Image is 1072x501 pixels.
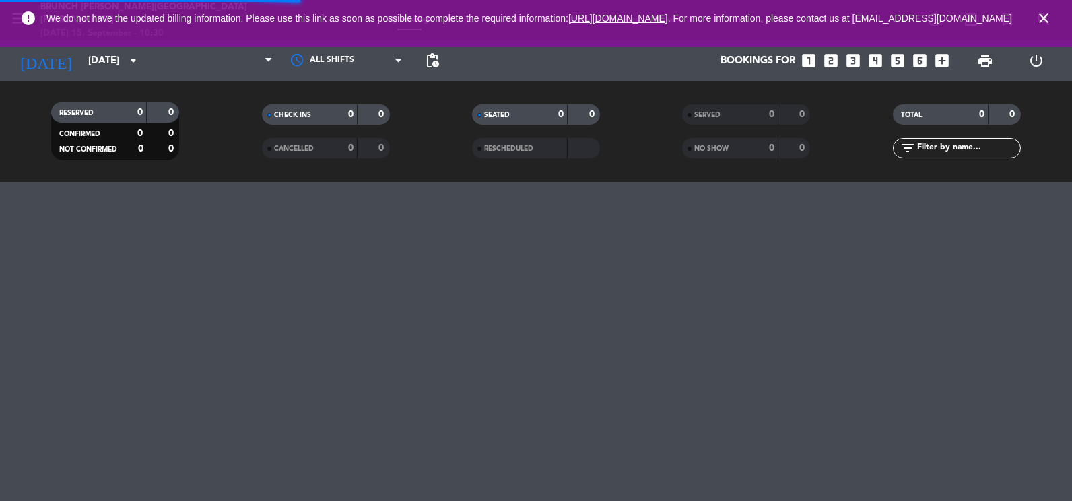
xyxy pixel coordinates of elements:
span: RESERVED [59,110,94,116]
a: . For more information, please contact us at [EMAIL_ADDRESS][DOMAIN_NAME] [668,13,1012,24]
span: Bookings for [721,55,795,67]
i: close [1036,10,1052,26]
span: pending_actions [424,53,440,69]
i: looks_4 [867,52,884,69]
i: error [20,10,36,26]
strong: 0 [168,108,176,117]
a: [URL][DOMAIN_NAME] [568,13,668,24]
strong: 0 [769,110,774,119]
i: looks_3 [844,52,862,69]
span: CANCELLED [274,145,314,152]
strong: 0 [979,110,984,119]
i: power_settings_new [1028,53,1044,69]
span: SEATED [484,112,510,119]
span: NOT CONFIRMED [59,146,117,153]
strong: 0 [137,129,143,138]
i: looks_one [800,52,817,69]
strong: 0 [1009,110,1017,119]
span: RESCHEDULED [484,145,533,152]
i: looks_5 [889,52,906,69]
i: filter_list [900,140,916,156]
span: CONFIRMED [59,131,100,137]
span: We do not have the updated billing information. Please use this link as soon as possible to compl... [46,13,1012,24]
span: CHECK INS [274,112,311,119]
strong: 0 [589,110,597,119]
i: looks_two [822,52,840,69]
strong: 0 [378,143,387,153]
span: TOTAL [901,112,922,119]
i: arrow_drop_down [125,53,141,69]
span: print [977,53,993,69]
i: add_box [933,52,951,69]
strong: 0 [799,110,807,119]
strong: 0 [769,143,774,153]
strong: 0 [168,129,176,138]
strong: 0 [348,110,354,119]
span: NO SHOW [694,145,729,152]
strong: 0 [799,143,807,153]
div: LOG OUT [1011,40,1062,81]
strong: 0 [348,143,354,153]
i: looks_6 [911,52,929,69]
i: [DATE] [10,46,81,75]
strong: 0 [138,144,143,154]
strong: 0 [168,144,176,154]
strong: 0 [558,110,564,119]
strong: 0 [137,108,143,117]
strong: 0 [378,110,387,119]
input: Filter by name... [916,141,1020,156]
span: SERVED [694,112,721,119]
